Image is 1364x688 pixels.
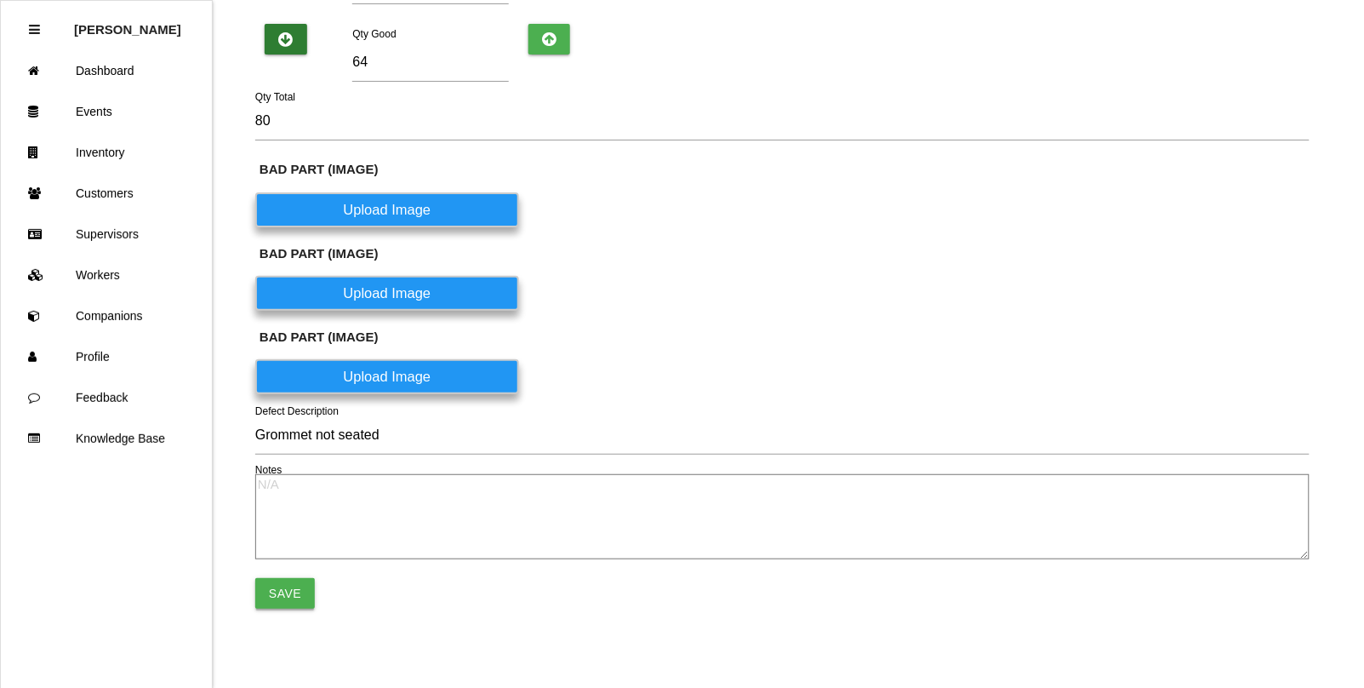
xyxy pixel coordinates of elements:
label: Qty Good [352,28,396,40]
a: Supervisors [1,214,212,255]
p: Rosie Blandino [74,9,181,37]
label: Notes [255,462,282,478]
b: BAD PART (IMAGE) [260,162,379,176]
div: Close [29,9,40,50]
a: Inventory [1,132,212,173]
a: Events [1,91,212,132]
a: Workers [1,255,212,295]
a: Customers [1,173,212,214]
input: N/A [255,416,1310,455]
a: Profile [1,336,212,377]
a: Feedback [1,377,212,418]
label: Defect Description [255,404,339,419]
label: Upload Image [255,359,519,394]
label: Qty Total [255,89,295,105]
label: Upload Image [255,276,519,311]
b: BAD PART (IMAGE) [260,330,379,344]
label: Upload Image [255,192,519,227]
a: Knowledge Base [1,418,212,459]
a: Dashboard [1,50,212,91]
button: Save [255,578,315,609]
b: BAD PART (IMAGE) [260,246,379,261]
a: Companions [1,295,212,336]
